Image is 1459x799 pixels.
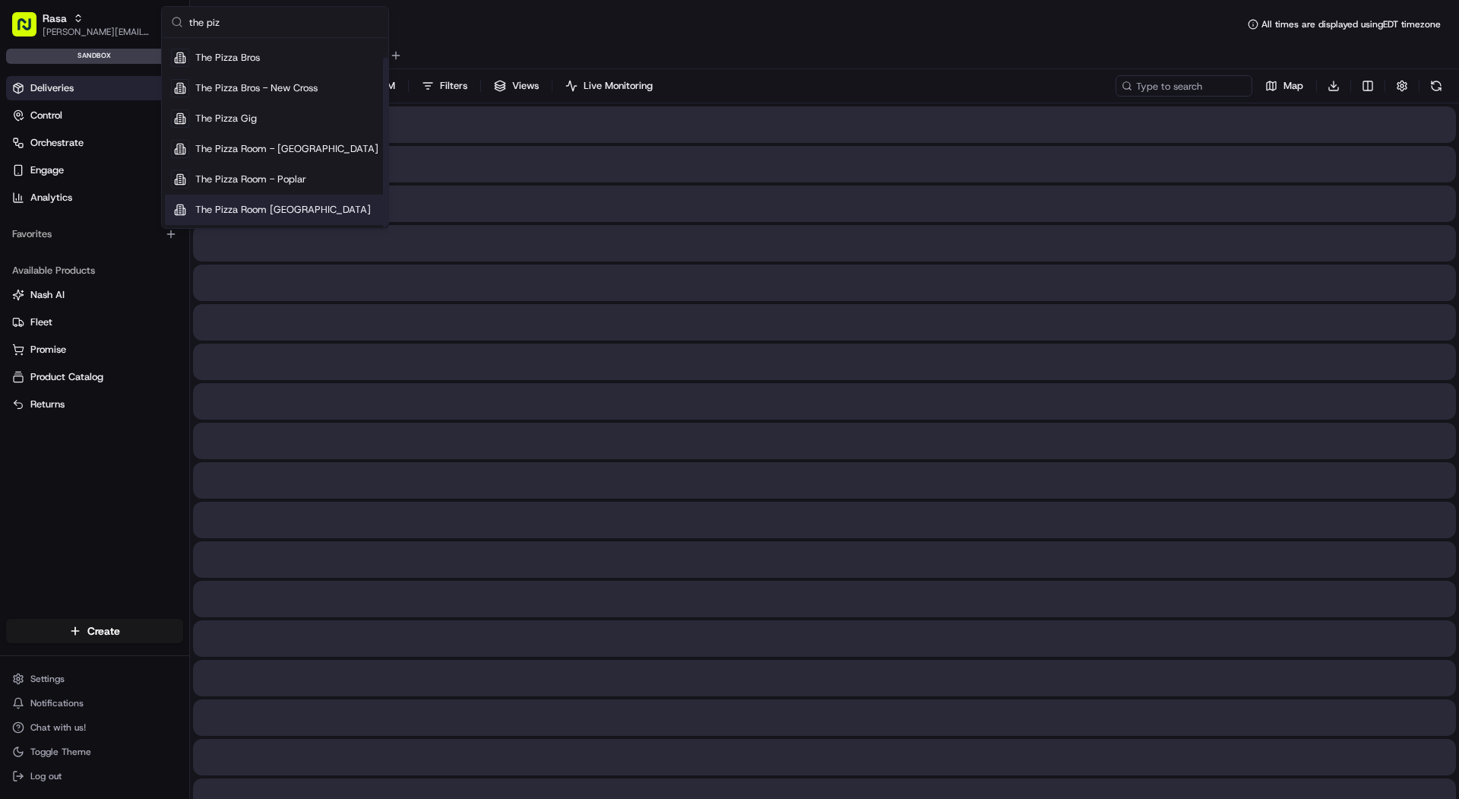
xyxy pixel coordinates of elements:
[440,79,467,93] span: Filters
[40,97,274,113] input: Got a question? Start typing here...
[122,333,250,360] a: 💻API Documentation
[6,76,183,100] a: Deliveries
[96,276,101,288] span: •
[47,235,100,247] span: nakirzaman
[1116,75,1252,97] input: Type to search
[195,173,306,186] span: The Pizza Room - Poplar
[30,770,62,782] span: Log out
[6,365,183,389] button: Product Catalog
[6,310,183,335] button: Fleet
[6,185,183,210] a: Analytics
[512,79,539,93] span: Views
[105,276,136,288] span: [DATE]
[30,746,91,758] span: Toggle Theme
[151,376,184,388] span: Pylon
[30,81,74,95] span: Deliveries
[195,203,371,217] span: The Pizza Room [GEOGRAPHIC_DATA]
[30,370,103,384] span: Product Catalog
[30,343,66,357] span: Promise
[12,288,177,302] a: Nash AI
[12,315,177,329] a: Fleet
[30,339,116,354] span: Knowledge Base
[6,131,183,155] button: Orchestrate
[68,160,209,172] div: We're available if you need us!
[6,158,183,182] button: Engage
[195,51,260,65] span: The Pizza Bros
[258,149,277,167] button: Start new chat
[6,741,183,763] button: Toggle Theme
[128,341,141,353] div: 💻
[15,14,46,45] img: Nash
[195,112,257,125] span: The Pizza Gig
[195,142,378,156] span: The Pizza Room - [GEOGRAPHIC_DATA]
[6,49,183,64] div: sandbox
[1261,18,1441,30] span: All times are displayed using EDT timezone
[47,276,93,288] span: ezil cloma
[15,262,40,286] img: ezil cloma
[87,623,120,639] span: Create
[144,339,244,354] span: API Documentation
[32,144,59,172] img: 1727276513143-84d647e1-66c0-4f92-a045-3c9f9f5dfd92
[1258,75,1310,97] button: Map
[43,26,151,38] button: [PERSON_NAME][EMAIL_ADDRESS][DOMAIN_NAME]
[112,235,144,247] span: [DATE]
[30,288,65,302] span: Nash AI
[6,283,183,307] button: Nash AI
[1426,75,1447,97] button: Refresh
[6,619,183,643] button: Create
[15,144,43,172] img: 1736555255976-a54dd68f-1ca7-489b-9aae-adbdc363a1c4
[30,673,65,685] span: Settings
[6,222,183,246] div: Favorites
[6,258,183,283] div: Available Products
[195,81,318,95] span: The Pizza Bros - New Cross
[6,103,183,128] button: Control
[1283,79,1303,93] span: Map
[107,376,184,388] a: Powered byPylon
[68,144,249,160] div: Start new chat
[15,220,40,245] img: nakirzaman
[6,392,183,417] button: Returns
[15,197,102,209] div: Past conversations
[30,136,84,150] span: Orchestrate
[162,38,388,228] div: Suggestions
[6,693,183,714] button: Notifications
[15,341,27,353] div: 📗
[30,697,84,709] span: Notifications
[12,398,177,411] a: Returns
[30,163,64,177] span: Engage
[30,721,86,734] span: Chat with us!
[6,338,183,362] button: Promise
[30,398,65,411] span: Returns
[15,60,277,84] p: Welcome 👋
[584,79,653,93] span: Live Monitoring
[189,7,379,37] input: Search...
[103,235,109,247] span: •
[6,717,183,738] button: Chat with us!
[43,11,67,26] button: Rasa
[12,370,177,384] a: Product Catalog
[12,343,177,357] a: Promise
[9,333,122,360] a: 📗Knowledge Base
[30,109,62,122] span: Control
[487,75,546,97] button: Views
[6,6,157,43] button: Rasa[PERSON_NAME][EMAIL_ADDRESS][DOMAIN_NAME]
[6,668,183,690] button: Settings
[559,75,660,97] button: Live Monitoring
[415,75,474,97] button: Filters
[6,766,183,787] button: Log out
[30,191,72,205] span: Analytics
[236,194,277,212] button: See all
[30,315,52,329] span: Fleet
